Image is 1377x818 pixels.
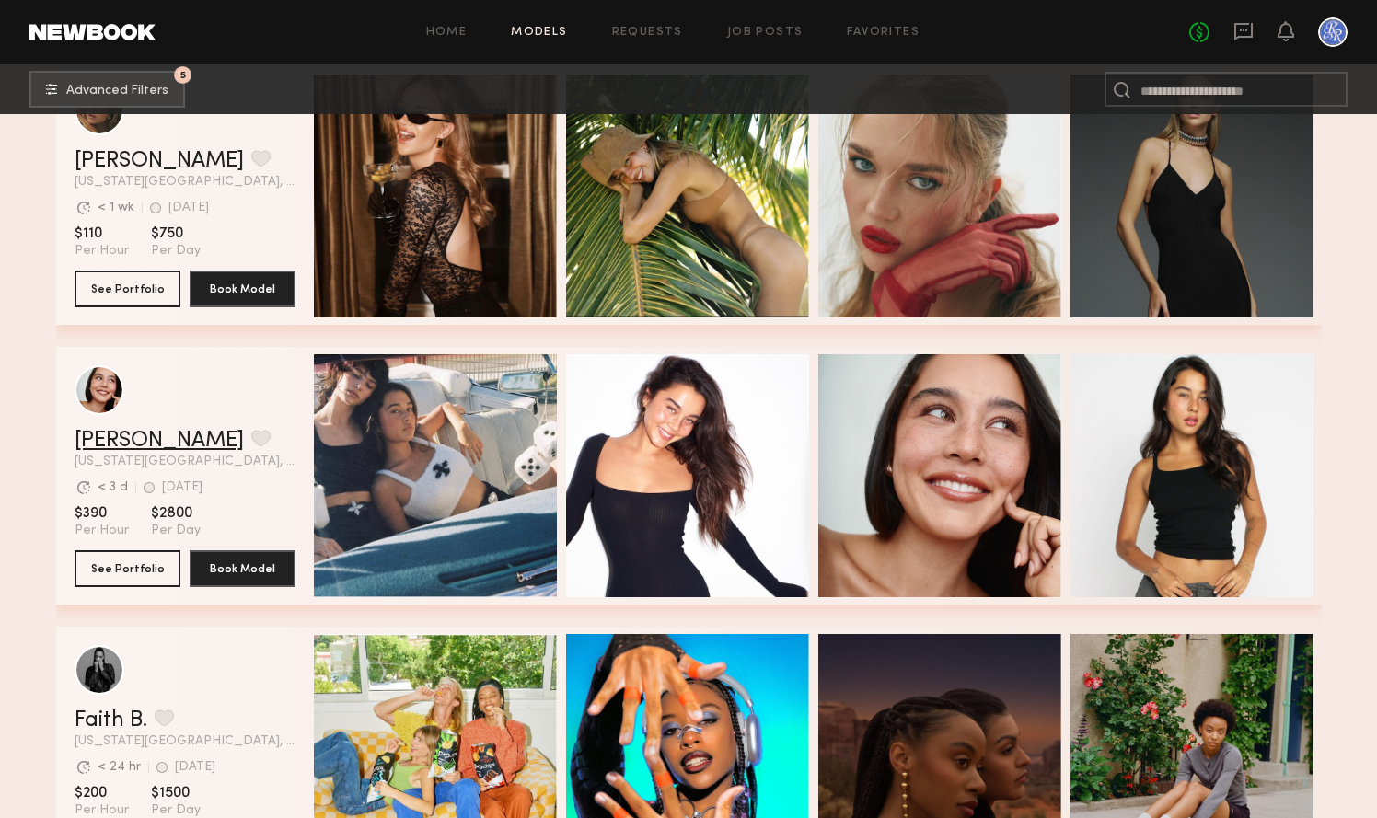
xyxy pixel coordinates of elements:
[75,504,129,523] span: $390
[98,761,141,774] div: < 24 hr
[75,430,244,452] a: [PERSON_NAME]
[180,71,186,79] span: 5
[75,225,129,243] span: $110
[190,271,295,307] button: Book Model
[151,523,201,539] span: Per Day
[66,85,168,98] span: Advanced Filters
[426,27,468,39] a: Home
[847,27,920,39] a: Favorites
[75,455,295,468] span: [US_STATE][GEOGRAPHIC_DATA], [GEOGRAPHIC_DATA]
[151,504,201,523] span: $2800
[98,481,128,494] div: < 3 d
[168,202,209,214] div: [DATE]
[727,27,804,39] a: Job Posts
[75,784,129,802] span: $200
[75,176,295,189] span: [US_STATE][GEOGRAPHIC_DATA], [GEOGRAPHIC_DATA]
[29,71,185,108] button: 5Advanced Filters
[151,225,201,243] span: $750
[98,202,134,214] div: < 1 wk
[162,481,202,494] div: [DATE]
[612,27,683,39] a: Requests
[75,709,147,732] a: Faith B.
[190,550,295,587] button: Book Model
[151,784,201,802] span: $1500
[175,761,215,774] div: [DATE]
[75,150,244,172] a: [PERSON_NAME]
[511,27,567,39] a: Models
[75,550,180,587] button: See Portfolio
[75,735,295,748] span: [US_STATE][GEOGRAPHIC_DATA], [GEOGRAPHIC_DATA]
[75,243,129,259] span: Per Hour
[151,243,201,259] span: Per Day
[75,523,129,539] span: Per Hour
[75,271,180,307] button: See Portfolio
